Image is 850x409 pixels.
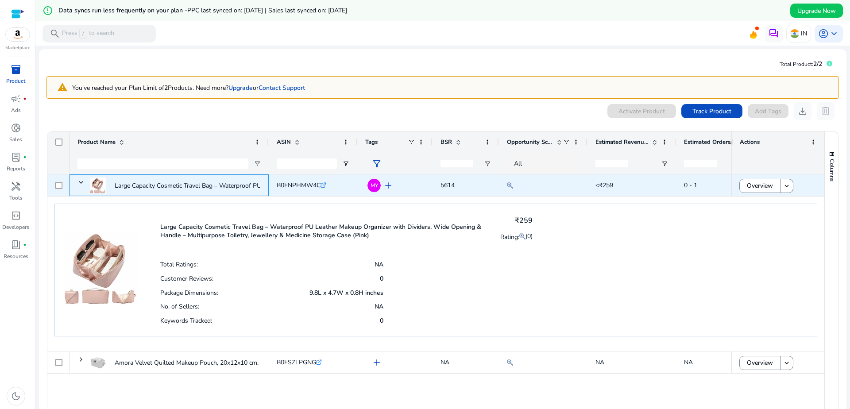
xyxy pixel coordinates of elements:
[23,97,27,100] span: fiber_manual_record
[383,180,394,191] span: add
[160,223,489,239] p: Large Capacity Cosmetic Travel Bag – Waterproof PU Leather Makeup Organizer with Dividers, Wide O...
[9,194,23,202] p: Tools
[739,356,780,370] button: Overview
[440,181,455,189] span: 5614
[58,7,347,15] h5: Data syncs run less frequently on your plan -
[484,160,491,167] button: Open Filter Menu
[371,357,382,368] span: add
[380,316,383,325] p: 0
[50,80,72,95] mat-icon: warning
[77,158,248,169] input: Product Name Filter Input
[5,45,30,51] p: Marketplace
[794,102,811,120] button: download
[829,28,839,39] span: keyboard_arrow_down
[42,5,53,16] mat-icon: error_outline
[115,177,311,195] p: Large Capacity Cosmetic Travel Bag – Waterproof PU Leather Makeup...
[90,355,106,370] img: 41Yj5dR5wZL.jpg
[371,158,382,169] span: filter_alt
[11,152,21,162] span: lab_profile
[160,274,213,283] p: Customer Reviews:
[692,107,731,116] span: Track Product
[160,289,218,297] p: Package Dimensions:
[780,61,813,68] span: Total Product:
[11,123,21,133] span: donut_small
[525,232,533,240] span: (0)
[342,160,349,167] button: Open Filter Menu
[375,260,383,269] p: NA
[790,4,843,18] button: Upgrade Now
[813,60,822,68] span: 2/2
[9,135,22,143] p: Sales
[90,177,106,193] img: 41MmmN8QlKL.jpg
[783,359,791,367] mat-icon: keyboard_arrow_down
[500,216,533,225] h4: ₹259
[72,83,305,93] p: You've reached your Plan Limit of Products. Need more?
[115,354,309,372] p: Amora Velvet Quilted Makeup Pouch, 20x12x10 cm, Handsewn with...
[507,138,553,146] span: Opportunity Score
[818,28,829,39] span: account_circle
[11,181,21,192] span: handyman
[828,159,836,181] span: Columns
[661,160,668,167] button: Open Filter Menu
[254,160,261,167] button: Open Filter Menu
[595,138,649,146] span: Estimated Revenue/Day
[684,138,737,146] span: Estimated Orders/Day
[440,138,452,146] span: BSR
[277,138,291,146] span: ASIN
[797,6,836,15] span: Upgrade Now
[160,316,212,325] p: Keywords Tracked:
[259,84,305,92] a: Contact Support
[277,158,337,169] input: ASIN Filter Input
[801,26,807,41] p: IN
[11,64,21,75] span: inventory_2
[277,358,316,367] span: B0FSZLPGNG
[160,302,199,311] p: No. of Sellers:
[11,210,21,221] span: code_blocks
[228,84,253,92] a: Upgrade
[365,138,378,146] span: Tags
[595,358,604,367] span: NA
[684,358,693,367] span: NA
[23,155,27,159] span: fiber_manual_record
[164,84,168,92] b: 2
[790,29,799,38] img: in.svg
[681,104,742,118] button: Track Product
[684,181,697,189] span: 0 - 1
[739,179,780,193] button: Overview
[23,243,27,247] span: fiber_manual_record
[77,138,116,146] span: Product Name
[747,177,773,195] span: Overview
[11,106,21,114] p: Ads
[783,182,791,190] mat-icon: keyboard_arrow_down
[6,28,30,41] img: amazon.svg
[595,181,613,189] span: <₹259
[11,391,21,401] span: dark_mode
[277,181,321,189] span: B0FNPHMW4C
[380,274,383,283] p: 0
[11,239,21,250] span: book_4
[797,106,808,116] span: download
[64,213,138,305] img: 41MmmN8QlKL.jpg
[160,260,198,269] p: Total Ratings:
[500,231,525,242] p: Rating:
[62,29,114,39] p: Press to search
[2,223,29,231] p: Developers
[514,159,522,168] span: All
[6,77,25,85] p: Product
[228,84,259,92] span: or
[7,165,25,173] p: Reports
[50,28,60,39] span: search
[740,138,760,146] span: Actions
[79,29,87,39] span: /
[11,93,21,104] span: campaign
[440,358,449,367] span: NA
[4,252,28,260] p: Resources
[371,183,378,188] span: MY
[309,289,383,297] p: 9.8L x 4.7W x 0.8H inches
[747,354,773,372] span: Overview
[375,302,383,311] p: NA
[187,6,347,15] span: PPC last synced on: [DATE] | Sales last synced on: [DATE]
